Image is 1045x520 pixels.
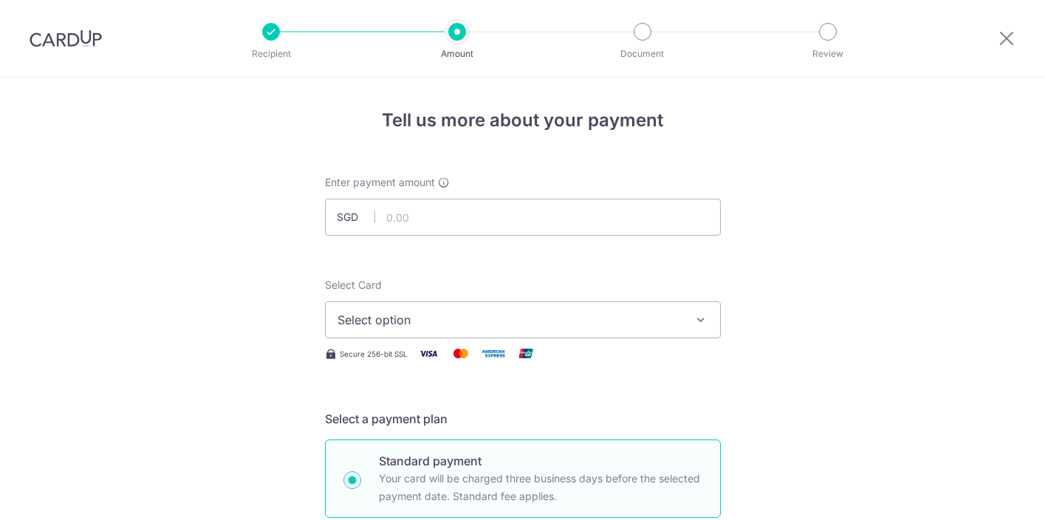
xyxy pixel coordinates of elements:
[479,344,508,363] img: American Express
[325,107,721,134] h4: Tell us more about your payment
[337,210,375,225] span: SGD
[30,30,102,47] img: CardUp
[325,175,435,190] span: Enter payment amount
[588,47,697,61] p: Document
[338,311,682,329] span: Select option
[511,344,541,363] img: Union Pay
[216,47,326,61] p: Recipient
[340,348,408,360] span: Secure 256-bit SSL
[773,47,883,61] p: Review
[379,470,702,505] p: Your card will be charged three business days before the selected payment date. Standard fee appl...
[325,278,382,291] span: translation missing: en.payables.payment_networks.credit_card.summary.labels.select_card
[414,344,443,363] img: Visa
[446,344,476,363] img: Mastercard
[379,452,702,470] p: Standard payment
[402,47,512,61] p: Amount
[325,410,721,428] h5: Select a payment plan
[325,301,721,338] button: Select option
[325,199,721,236] input: 0.00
